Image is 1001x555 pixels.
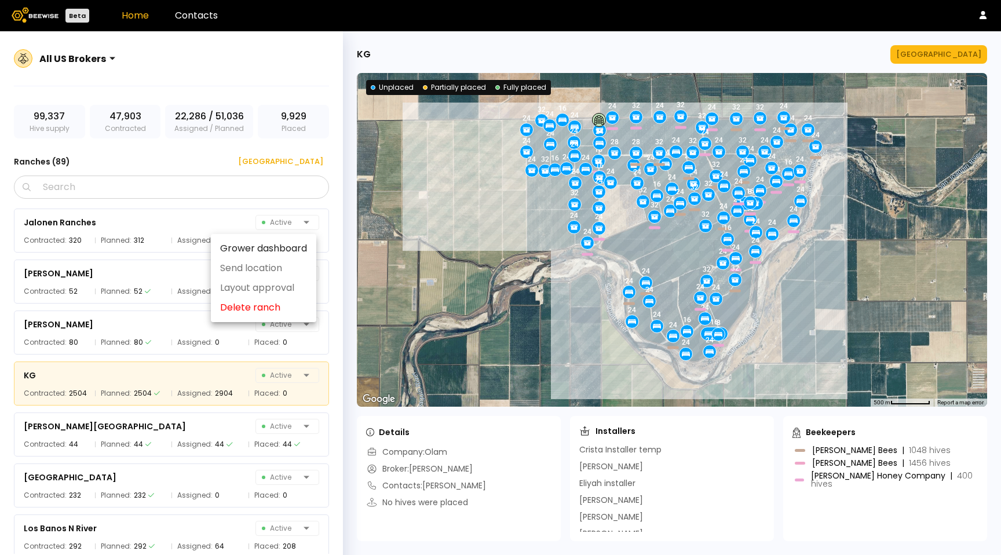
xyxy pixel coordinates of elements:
[523,114,531,122] div: 24
[625,277,633,285] div: 24
[24,541,67,552] span: Contracted:
[696,283,704,291] div: 24
[608,102,616,110] div: 24
[283,439,292,450] div: 44
[579,477,635,490] div: Eliyah installer
[676,188,684,196] div: 24
[211,239,316,258] div: Grower dashboard
[366,496,468,509] div: No hives were placed
[724,224,732,232] div: 16
[262,368,299,382] span: Active
[366,480,486,492] div: Contacts: [PERSON_NAME]
[24,419,186,433] div: [PERSON_NAME][GEOGRAPHIC_DATA]
[812,446,951,454] div: [PERSON_NAME] Bees
[746,145,754,153] div: 24
[570,127,578,135] div: 24
[541,155,549,163] div: 32
[254,490,280,501] span: Placed:
[717,319,721,327] div: 8
[12,8,59,23] img: Beewise logo
[69,388,87,399] div: 2504
[366,446,447,458] div: Company: Olam
[870,399,934,407] button: Map Scale: 500 m per 65 pixels
[611,138,619,146] div: 28
[366,426,410,438] div: Details
[628,306,636,314] div: 24
[258,105,329,138] div: Placed
[719,202,728,210] div: 24
[666,195,674,203] div: 24
[703,265,711,273] div: 32
[653,180,661,188] div: 16
[39,52,106,66] div: All US Brokers
[69,337,78,348] div: 80
[24,317,93,331] div: [PERSON_NAME]
[34,109,65,123] span: 99,337
[780,102,788,110] div: 24
[101,439,131,450] span: Planned:
[423,82,486,93] div: Partially placed
[215,388,233,399] div: 2904
[669,321,677,329] div: 24
[571,140,579,148] div: 24
[211,258,316,278] div: Send location
[24,286,67,297] span: Contracted:
[211,298,316,317] div: Delete ranch
[101,490,131,501] span: Planned:
[719,247,727,255] div: 24
[360,392,398,407] a: Open this area in Google Maps (opens a new window)
[254,541,280,552] span: Placed:
[134,490,146,501] div: 232
[950,470,952,481] div: |
[595,177,603,185] div: 24
[712,283,720,291] div: 24
[281,109,306,123] span: 9,929
[712,160,720,169] div: 32
[751,236,759,244] div: 24
[633,168,641,176] div: 24
[551,154,559,162] div: 16
[360,392,398,407] img: Google
[571,111,579,119] div: 24
[579,494,643,506] div: [PERSON_NAME]
[642,267,650,275] div: 24
[283,541,296,552] div: 208
[101,286,131,297] span: Planned:
[215,337,220,348] div: 0
[909,444,951,456] span: 1048 hives
[262,521,299,535] span: Active
[175,9,218,22] a: Contacts
[698,112,706,120] div: 32
[796,155,804,163] div: 24
[732,103,740,111] div: 32
[283,388,287,399] div: 0
[371,82,414,93] div: Unplaced
[558,104,567,112] div: 16
[254,439,280,450] span: Placed:
[896,49,981,60] div: [GEOGRAPHIC_DATA]
[691,183,699,191] div: 32
[579,511,643,523] div: [PERSON_NAME]
[812,131,820,139] div: 24
[706,336,714,344] div: 24
[122,9,149,22] a: Home
[69,490,81,501] div: 232
[756,176,764,184] div: 24
[24,470,116,484] div: [GEOGRAPHIC_DATA]
[283,337,287,348] div: 0
[69,439,78,450] div: 44
[735,177,743,185] div: 24
[69,286,78,297] div: 52
[177,541,213,552] span: Assigned:
[101,541,131,552] span: Planned:
[579,461,643,473] div: [PERSON_NAME]
[24,521,97,535] div: Los Banos N River
[768,218,776,227] div: 24
[756,103,764,111] div: 32
[668,173,676,181] div: 24
[262,317,299,331] span: Active
[720,170,728,178] div: 24
[495,82,546,93] div: Fully placed
[582,154,590,162] div: 24
[653,311,661,319] div: 24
